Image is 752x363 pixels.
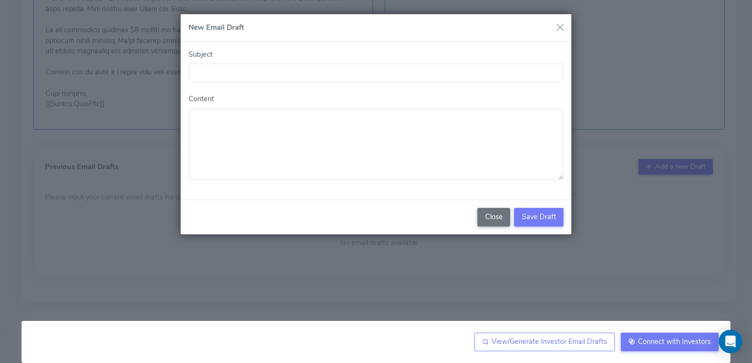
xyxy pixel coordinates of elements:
[719,330,742,353] div: Open Intercom Messenger
[522,212,556,222] span: Save Draft
[621,333,719,351] a: Connect with Investors
[474,333,615,351] a: View/Generate Investor Email Drafts
[514,208,564,227] button: Save Draft
[188,94,214,105] label: Content
[188,49,212,60] label: Subject
[188,22,244,33] h5: New Email Draft
[492,337,607,346] span: View/Generate Investor Email Drafts
[638,337,711,346] span: Connect with Investors
[553,20,567,35] button: Close
[477,208,510,227] button: Close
